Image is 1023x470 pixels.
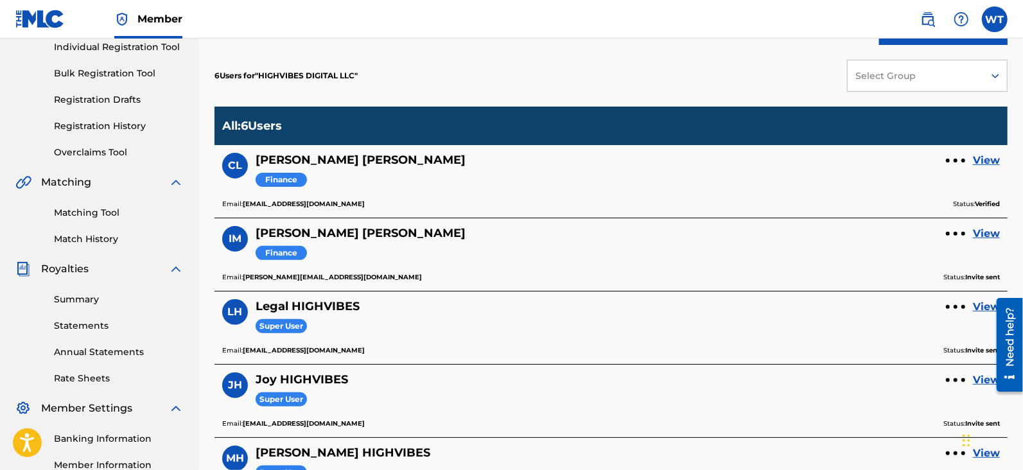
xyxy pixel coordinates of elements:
[54,372,184,385] a: Rate Sheets
[959,408,1023,470] iframe: Chat Widget
[15,401,31,416] img: Member Settings
[256,246,307,261] span: Finance
[256,173,307,187] span: Finance
[54,345,184,359] a: Annual Statements
[256,226,466,241] h5: Isabella Mensah
[920,12,936,27] img: search
[987,293,1023,396] iframe: Resource Center
[54,293,184,306] a: Summary
[15,175,31,190] img: Matching
[168,401,184,416] img: expand
[226,451,244,466] span: MH
[54,206,184,220] a: Matching Tool
[54,319,184,333] a: Statements
[982,6,1008,32] div: User Menu
[243,273,422,281] b: [PERSON_NAME][EMAIL_ADDRESS][DOMAIN_NAME]
[953,198,1000,210] p: Status:
[973,299,1000,315] a: View
[943,345,1000,356] p: Status:
[54,40,184,54] a: Individual Registration Tool
[222,272,422,283] p: Email:
[243,200,365,208] b: [EMAIL_ADDRESS][DOMAIN_NAME]
[54,146,184,159] a: Overclaims Tool
[229,231,241,247] span: IM
[973,153,1000,168] a: View
[168,261,184,277] img: expand
[54,432,184,446] a: Banking Information
[137,12,182,26] span: Member
[256,446,430,460] h5: Mathias HIGHVIBES
[975,200,1000,208] b: Verified
[973,226,1000,241] a: View
[228,304,243,320] span: LH
[256,299,360,314] h5: Legal HIGHVIBES
[41,175,91,190] span: Matching
[114,12,130,27] img: Top Rightsholder
[41,261,89,277] span: Royalties
[222,198,365,210] p: Email:
[228,158,242,173] span: CL
[915,6,941,32] a: Public Search
[855,69,975,83] div: Select Group
[54,232,184,246] a: Match History
[54,119,184,133] a: Registration History
[965,273,1000,281] b: Invite sent
[963,421,970,460] div: Drag
[54,93,184,107] a: Registration Drafts
[15,10,65,28] img: MLC Logo
[15,261,31,277] img: Royalties
[243,346,365,354] b: [EMAIL_ADDRESS][DOMAIN_NAME]
[965,346,1000,354] b: Invite sent
[168,175,184,190] img: expand
[255,71,358,80] span: HIGHVIBES DIGITAL LLC
[256,372,348,387] h5: Joy HIGHVIBES
[228,378,242,393] span: JH
[222,119,282,133] p: All : 6 Users
[954,12,969,27] img: help
[222,345,365,356] p: Email:
[41,401,132,416] span: Member Settings
[243,419,365,428] b: [EMAIL_ADDRESS][DOMAIN_NAME]
[256,153,466,168] h5: Charles Lowe
[973,372,1000,388] a: View
[54,67,184,80] a: Bulk Registration Tool
[949,6,974,32] div: Help
[943,272,1000,283] p: Status:
[222,418,365,430] p: Email:
[214,71,255,80] span: 6 Users for
[256,392,307,407] span: Super User
[943,418,1000,430] p: Status:
[256,319,307,334] span: Super User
